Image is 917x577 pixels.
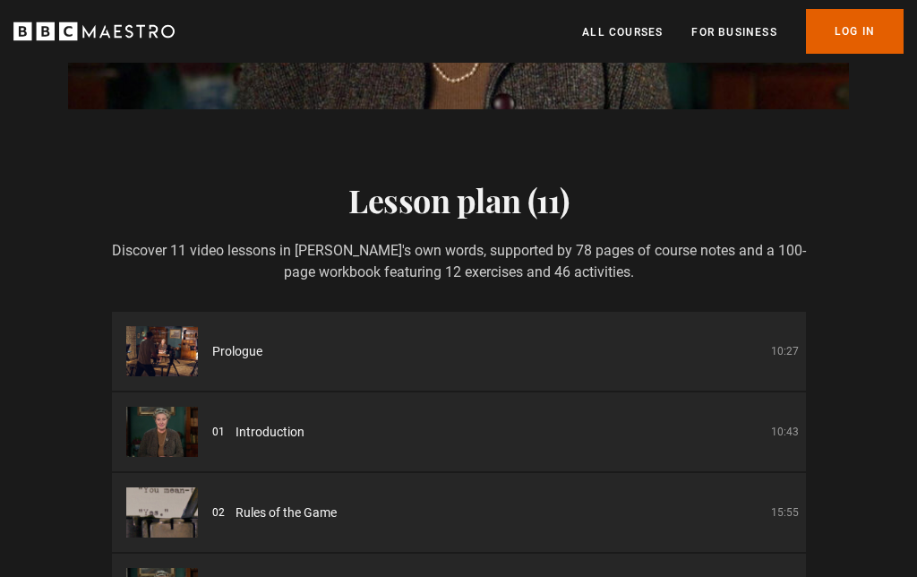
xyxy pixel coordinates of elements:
p: 10:27 [771,343,799,359]
nav: Primary [582,9,904,54]
p: 01 [212,424,225,440]
svg: BBC Maestro [13,18,175,45]
p: Discover 11 video lessons in [PERSON_NAME]'s own words, supported by 78 pages of course notes and... [112,240,806,283]
span: Rules of the Game [236,504,337,522]
span: Prologue [212,342,262,361]
a: All Courses [582,23,663,41]
span: Introduction [236,423,304,442]
p: 02 [212,504,225,521]
h2: Lesson plan (11) [112,181,806,219]
p: 15:55 [771,504,799,521]
a: For business [691,23,776,41]
a: Log In [806,9,904,54]
p: 10:43 [771,424,799,440]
